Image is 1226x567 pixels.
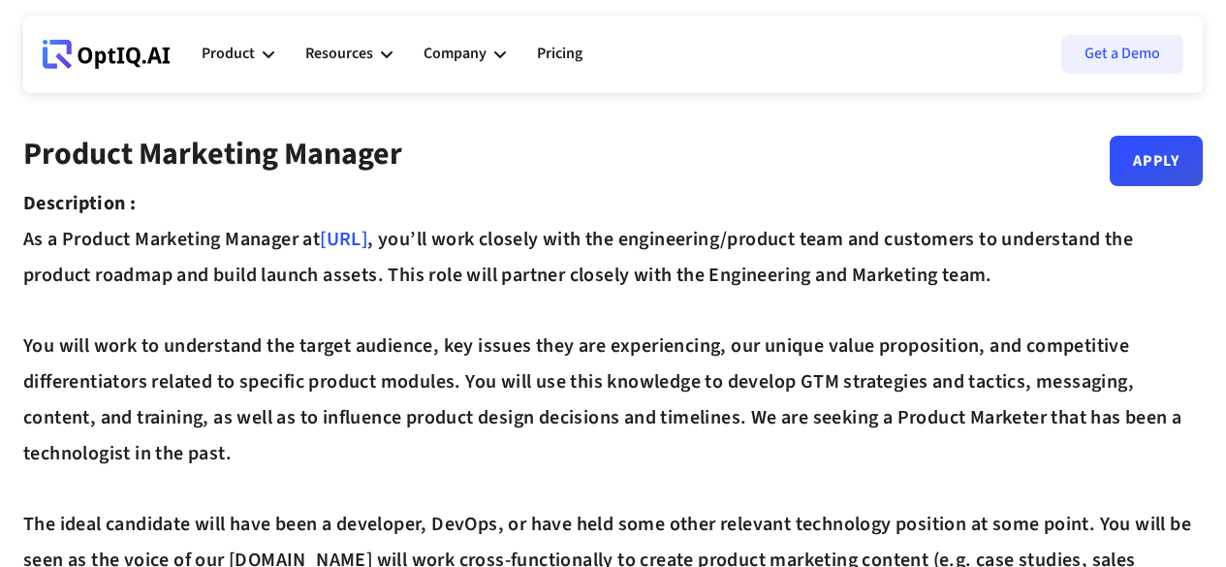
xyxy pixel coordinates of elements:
div: Webflow Homepage [43,68,44,69]
a: Get a Demo [1061,35,1183,74]
div: Company [424,41,487,67]
a: Pricing [537,25,582,83]
div: Product [202,41,255,67]
div: Product [202,25,274,83]
a: [URL] [320,226,367,253]
strong: Description : [23,190,136,217]
div: Product Marketing Manager [23,136,402,186]
a: Apply [1110,136,1203,186]
a: Webflow Homepage [43,25,171,83]
div: Company [424,25,506,83]
div: Resources [305,41,373,67]
div: Resources [305,25,393,83]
